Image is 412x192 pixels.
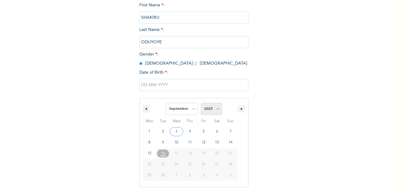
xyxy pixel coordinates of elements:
[139,3,248,20] span: First Name :
[143,137,156,148] button: 8
[139,79,248,91] input: DD-MM-YYYY
[162,126,164,137] span: 2
[215,159,219,170] span: 27
[224,137,237,148] button: 14
[197,159,210,170] button: 26
[210,137,224,148] button: 13
[156,170,170,181] button: 30
[175,126,177,137] span: 3
[161,148,165,159] span: 16
[139,52,247,66] span: Gender : [DEMOGRAPHIC_DATA] [DEMOGRAPHIC_DATA]
[156,126,170,137] button: 2
[215,148,219,159] span: 20
[156,148,170,159] button: 16
[143,170,156,181] button: 29
[143,126,156,137] button: 1
[210,148,224,159] button: 20
[183,148,197,159] button: 18
[139,69,168,76] span: Date of Birth :
[139,12,248,24] input: Enter your first name
[224,126,237,137] button: 7
[148,148,151,159] span: 15
[139,36,248,48] input: Enter your last name
[170,159,183,170] button: 24
[210,116,224,126] span: Sat
[202,159,205,170] span: 26
[148,137,150,148] span: 8
[197,126,210,137] button: 5
[143,159,156,170] button: 22
[174,159,178,170] span: 24
[183,137,197,148] button: 11
[210,159,224,170] button: 27
[161,170,165,181] span: 30
[188,137,192,148] span: 11
[183,159,197,170] button: 25
[143,148,156,159] button: 15
[183,116,197,126] span: Thu
[161,159,165,170] span: 23
[215,137,219,148] span: 13
[148,170,151,181] span: 29
[156,116,170,126] span: Tue
[202,137,205,148] span: 12
[224,159,237,170] button: 28
[197,137,210,148] button: 12
[148,126,150,137] span: 1
[224,116,237,126] span: Sun
[188,148,192,159] span: 18
[170,126,183,137] button: 3
[148,159,151,170] span: 22
[229,159,232,170] span: 28
[197,116,210,126] span: Fri
[170,148,183,159] button: 17
[156,137,170,148] button: 9
[143,116,156,126] span: Mon
[189,126,191,137] span: 4
[183,126,197,137] button: 4
[170,116,183,126] span: Wed
[162,137,164,148] span: 9
[216,126,218,137] span: 6
[174,137,178,148] span: 10
[170,137,183,148] button: 10
[156,159,170,170] button: 23
[224,148,237,159] button: 21
[188,159,192,170] span: 25
[229,148,232,159] span: 21
[229,137,232,148] span: 14
[210,126,224,137] button: 6
[203,126,204,137] span: 5
[202,148,205,159] span: 19
[230,126,231,137] span: 7
[139,28,248,44] span: Last Name :
[174,148,178,159] span: 17
[197,148,210,159] button: 19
